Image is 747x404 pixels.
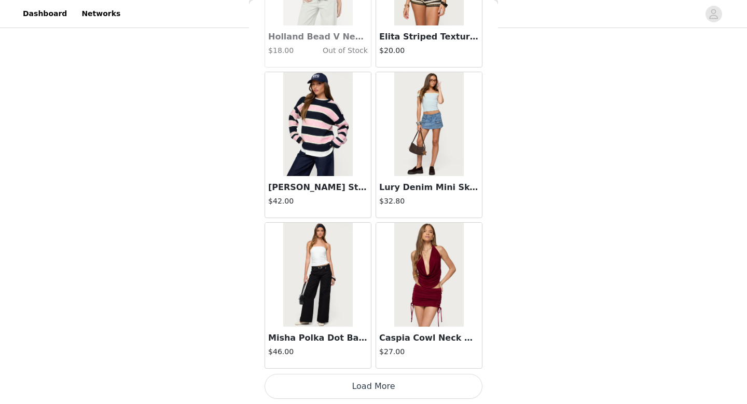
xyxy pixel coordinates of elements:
[268,45,301,56] h4: $18.00
[394,223,463,327] img: Caspia Cowl Neck Backless Top
[379,196,479,207] h4: $32.80
[379,31,479,43] h3: Elita Striped Textured Knit Halter Top
[301,45,368,56] h4: Out of Stock
[268,196,368,207] h4: $42.00
[379,332,479,344] h3: Caspia Cowl Neck Backless Top
[379,45,479,56] h4: $20.00
[394,72,463,176] img: Lury Denim Mini Skort
[283,223,352,327] img: Misha Polka Dot Baggy Low Jeans
[268,332,368,344] h3: Misha Polka Dot Baggy Low Jeans
[379,346,479,357] h4: $27.00
[379,181,479,194] h3: Lury Denim Mini Skort
[265,374,482,399] button: Load More
[709,6,718,22] div: avatar
[268,31,368,43] h3: Holland Bead V Neck Tank Top
[283,72,352,176] img: Conrad Striped Knit Sweater
[268,181,368,194] h3: [PERSON_NAME] Striped Knit Sweater
[268,346,368,357] h4: $46.00
[75,2,127,25] a: Networks
[17,2,73,25] a: Dashboard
